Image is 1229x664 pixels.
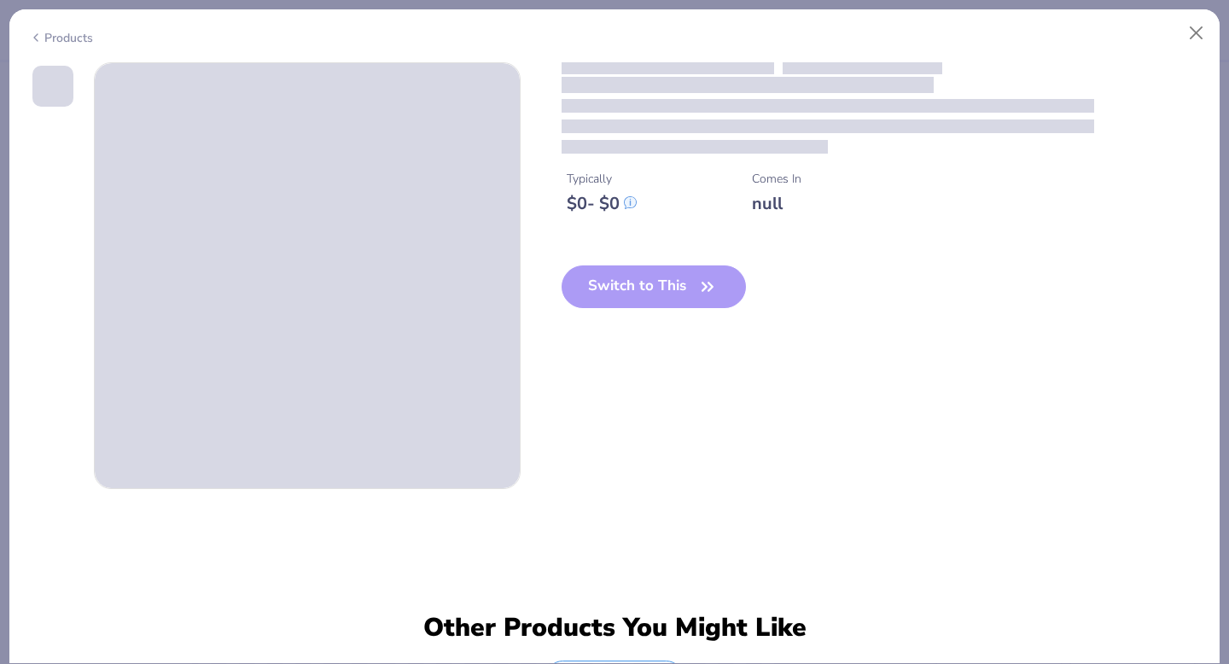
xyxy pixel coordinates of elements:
div: Typically [567,170,637,188]
button: Close [1180,17,1213,50]
div: Other Products You Might Like [412,613,817,644]
div: $ 0 - $ 0 [567,193,637,214]
div: Comes In [752,170,801,188]
div: Products [29,29,93,47]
